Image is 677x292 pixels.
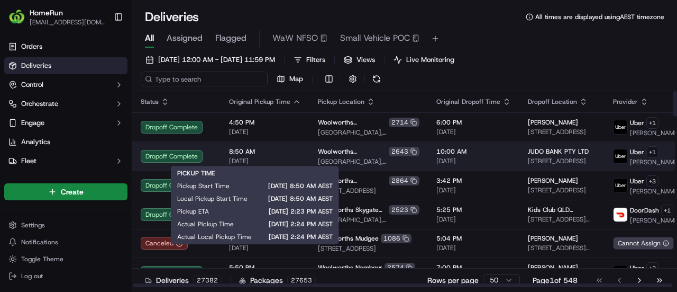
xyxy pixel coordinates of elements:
button: Toggle Theme [4,252,127,267]
button: HomeRun [30,7,63,18]
div: 2523 [389,205,419,215]
span: 7:00 PM [436,263,511,272]
span: [GEOGRAPHIC_DATA], [STREET_ADDRESS][PERSON_NAME] [318,128,419,137]
button: +1 [646,117,658,129]
span: Woolworths Mudgee [318,234,379,243]
span: [PERSON_NAME] [528,118,578,127]
span: Actual Local Pickup Time [177,233,252,241]
span: WaW NFSO [272,32,318,45]
div: 2714 [389,118,419,127]
span: [DATE] 8:50 AM AEST [264,194,333,203]
div: 2864 [389,176,419,185]
span: [DATE] 2:24 PM AEST [251,220,333,228]
span: Uber [630,264,644,272]
button: Map [272,72,308,86]
span: Pickup Start Time [177,182,230,190]
span: Log out [21,272,43,280]
button: +2 [646,262,658,274]
span: [STREET_ADDRESS] [528,128,596,136]
button: +1 [646,146,658,158]
span: Create [61,187,84,197]
span: [DATE] 12:00 AM - [DATE] 11:59 PM [158,55,275,65]
button: Log out [4,269,127,284]
span: Woolworths Skygate ([GEOGRAPHIC_DATA]) [318,206,387,214]
span: Flagged [215,32,246,45]
span: [DATE] [229,157,301,165]
span: [DATE] [436,157,511,165]
span: Deliveries [21,61,51,70]
button: Orchestrate [4,95,127,112]
button: Canceled [141,237,188,250]
h1: Deliveries [145,8,199,25]
button: Create [4,183,127,200]
span: [DATE] [229,128,301,136]
span: Analytics [21,137,50,147]
span: [PERSON_NAME] [528,234,578,243]
span: 8:50 AM [229,147,301,156]
span: Status [141,98,159,106]
div: Packages [239,275,316,286]
span: Local Pickup Start Time [177,194,248,203]
span: DoorDash [630,206,659,215]
span: Uber [630,177,644,185]
span: 6:00 PM [436,118,511,127]
span: Orders [21,42,42,51]
span: Actual Pickup Time [177,220,234,228]
button: +1 [661,205,673,216]
div: 27653 [287,276,316,285]
span: [PERSON_NAME] [528,176,578,185]
a: Orders [4,38,127,55]
button: Fleet [4,153,127,170]
span: [DATE] 2:24 PM AEST [269,233,333,241]
span: Map [289,74,303,84]
img: HomeRun [8,8,25,25]
span: [STREET_ADDRESS] [318,244,419,253]
div: Page 1 of 548 [533,275,578,286]
span: Woolworths Nambour [318,263,382,272]
span: 3:42 PM [436,176,511,185]
button: Filters [289,52,330,67]
span: [DATE] [436,215,511,224]
span: All [145,32,154,45]
span: [STREET_ADDRESS][PERSON_NAME] [528,244,596,252]
span: [STREET_ADDRESS][PERSON_NAME] [528,215,596,224]
div: Deliveries [145,275,222,286]
span: 5:50 PM [229,263,301,272]
p: Rows per page [427,275,479,286]
span: 5:04 PM [436,234,511,243]
span: Pickup ETA [177,207,209,216]
span: Views [356,55,375,65]
span: [DATE] 8:50 AM AEST [246,182,333,190]
span: Uber [630,119,644,127]
img: uber-new-logo.jpeg [614,179,627,192]
span: [DATE] [229,244,301,252]
span: Engage [21,118,44,128]
button: Notifications [4,235,127,250]
button: HomeRunHomeRun[EMAIL_ADDRESS][DOMAIN_NAME] [4,4,109,30]
span: Original Pickup Time [229,98,290,106]
span: JUDO BANK PTY LTD [528,147,589,156]
span: [GEOGRAPHIC_DATA], [STREET_ADDRESS] [318,216,419,224]
button: Engage [4,114,127,131]
span: Toggle Theme [21,255,63,263]
span: Woolworths [GEOGRAPHIC_DATA] [318,118,387,127]
div: 1086 [381,234,411,243]
button: Cannot Assign [613,237,674,250]
span: Kids Club QLD Management Pty Ltd [528,206,596,214]
span: Original Dropoff Time [436,98,500,106]
span: 10:00 AM [436,147,511,156]
span: 5:25 PM [436,206,511,214]
span: Assigned [167,32,203,45]
a: Analytics [4,134,127,151]
span: [DATE] [436,186,511,194]
span: [GEOGRAPHIC_DATA], [GEOGRAPHIC_DATA] [318,157,419,166]
span: Uber [630,148,644,156]
span: [EMAIL_ADDRESS][DOMAIN_NAME] [30,18,105,26]
button: Views [339,52,380,67]
img: uber-new-logo.jpeg [614,120,627,134]
button: +3 [646,175,658,187]
span: PICKUP TIME [177,169,215,178]
span: Dropoff Location [528,98,577,106]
